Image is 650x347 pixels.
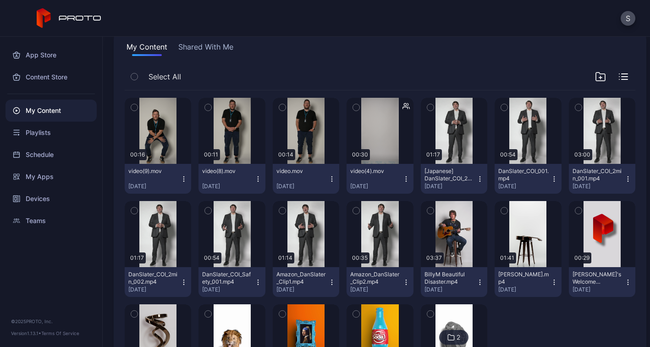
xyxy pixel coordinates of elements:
div: [DATE] [350,286,402,293]
a: My Apps [6,166,97,188]
button: DanSlater_COI_Safety_001.mp4[DATE] [198,267,265,297]
a: Schedule [6,144,97,166]
span: Version 1.13.1 • [11,330,41,336]
button: video(9).mov[DATE] [125,164,191,194]
div: [DATE] [128,286,180,293]
div: © 2025 PROTO, Inc. [11,318,91,325]
a: Playlists [6,122,97,144]
div: David's Welcome Video.mp4 [573,271,623,285]
a: App Store [6,44,97,66]
div: [DATE] [498,183,550,190]
button: [PERSON_NAME]'s Welcome Video.mp4[DATE] [569,267,635,297]
button: BillyM Beautiful Disaster.mp4[DATE] [421,267,487,297]
div: 2 [457,333,460,341]
a: Terms Of Service [41,330,79,336]
button: DanSlater_COI_2min_001.mp4[DATE] [569,164,635,194]
div: DanSlater_COI_2min_001.mp4 [573,168,623,182]
a: Content Store [6,66,97,88]
div: [DATE] [424,286,476,293]
div: [DATE] [276,286,328,293]
div: Amazon_DanSlater_Clip2.mp4 [350,271,401,285]
button: My Content [125,41,169,56]
button: video.mov[DATE] [273,164,339,194]
div: BillyM Silhouette.mp4 [498,271,549,285]
div: Amazon_DanSlater_Clip1.mp4 [276,271,327,285]
div: DanSlater_COI_Safety_001.mp4 [202,271,253,285]
div: video.mov [276,168,327,175]
a: My Content [6,100,97,122]
div: [DATE] [573,183,624,190]
div: [DATE] [276,183,328,190]
div: BillyM Beautiful Disaster.mp4 [424,271,475,285]
div: video(9).mov [128,168,179,175]
button: [PERSON_NAME].mp4[DATE] [495,267,561,297]
div: [DATE] [498,286,550,293]
button: video(4).mov[DATE] [347,164,413,194]
div: [Japanese] DanSlater_COI_2min_002.mp4 [424,168,475,182]
button: DanSlater_COI_001.mp4[DATE] [495,164,561,194]
div: [DATE] [202,183,254,190]
span: Select All [149,71,181,82]
div: video(4).mov [350,168,401,175]
div: [DATE] [350,183,402,190]
div: [DATE] [424,183,476,190]
a: Teams [6,210,97,232]
div: video(8).mov [202,168,253,175]
button: [Japanese] DanSlater_COI_2min_002.mp4[DATE] [421,164,487,194]
button: Shared With Me [176,41,235,56]
div: [DATE] [573,286,624,293]
a: Devices [6,188,97,210]
div: [DATE] [202,286,254,293]
div: [DATE] [128,183,180,190]
div: DanSlater_COI_001.mp4 [498,168,549,182]
button: DanSlater_COI_2min_002.mp4[DATE] [125,267,191,297]
button: S [621,11,635,26]
button: Amazon_DanSlater_Clip1.mp4[DATE] [273,267,339,297]
button: Amazon_DanSlater_Clip2.mp4[DATE] [347,267,413,297]
button: video(8).mov[DATE] [198,164,265,194]
div: DanSlater_COI_2min_002.mp4 [128,271,179,285]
